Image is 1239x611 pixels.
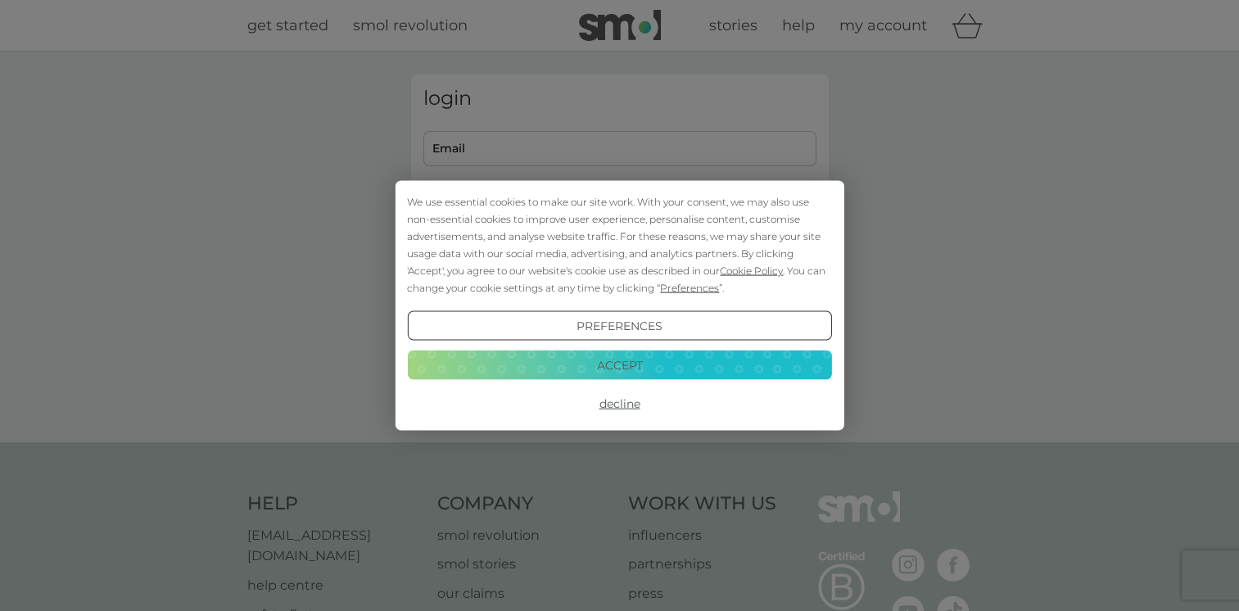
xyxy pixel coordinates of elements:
div: Cookie Consent Prompt [395,181,843,431]
button: Accept [407,350,831,379]
span: Cookie Policy [720,265,783,277]
span: Preferences [660,282,719,294]
div: We use essential cookies to make our site work. With your consent, we may also use non-essential ... [407,193,831,296]
button: Decline [407,389,831,419]
button: Preferences [407,311,831,341]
